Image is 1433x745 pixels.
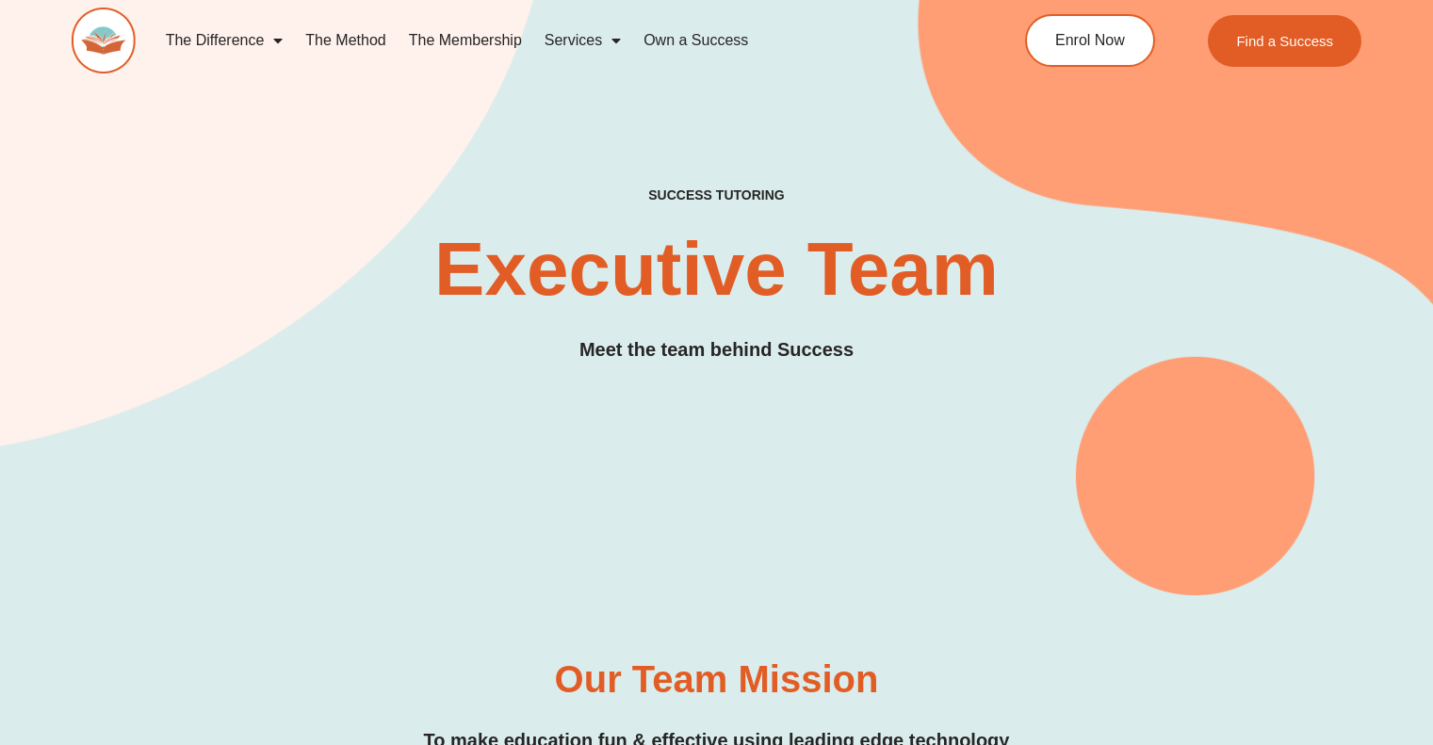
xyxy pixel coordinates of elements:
span: Find a Success [1236,34,1333,48]
a: Own a Success [632,19,759,62]
iframe: Chat Widget [1119,533,1433,745]
a: Enrol Now [1025,14,1155,67]
span: Enrol Now [1055,33,1125,48]
a: Services [533,19,632,62]
a: The Membership [398,19,533,62]
nav: Menu [155,19,952,62]
h3: Our Team Mission [555,660,879,698]
h2: Executive Team [425,232,1008,307]
h3: Meet the team behind Success [579,335,854,364]
a: The Method [294,19,397,62]
h4: SUCCESS TUTORING​ [526,187,907,203]
a: Find a Success [1208,15,1361,67]
a: The Difference [155,19,295,62]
